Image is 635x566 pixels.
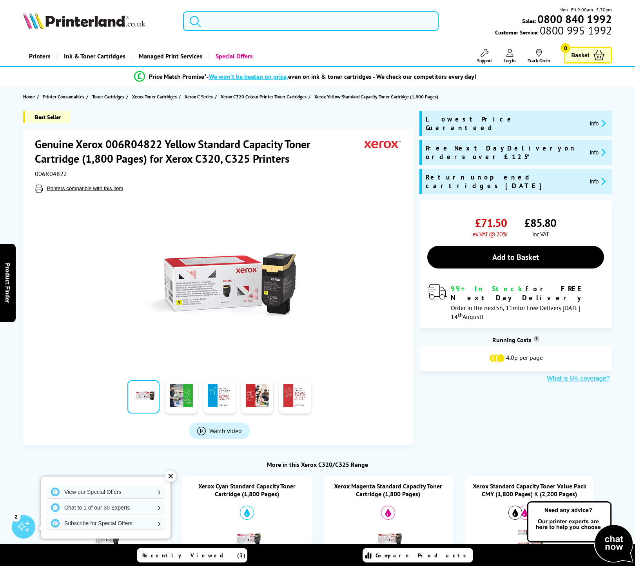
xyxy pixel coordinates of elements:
a: Managed Print Services [131,46,208,66]
span: Recently Viewed (3) [142,552,246,559]
a: Xerox Standard Capacity Toner Value Pack CMY (1,800 Pages) K (2,200 Pages) [473,482,586,498]
div: modal_delivery [427,284,604,320]
a: Printerland Logo [23,12,173,31]
img: Xerox Black Standard Capacity Toner Cartridge (2,200 Pages) [92,525,119,553]
span: Xerox Toner Cartridges [132,93,177,101]
span: Toner Cartridges [92,93,124,101]
sup: Cost per page [533,336,539,342]
li: modal_Promise [8,70,602,83]
span: 0800 995 1992 [539,27,612,34]
img: Cyan [240,506,254,520]
span: Xerox C Series [185,93,213,101]
span: Product Finder [4,263,12,303]
span: Ink & Toner Cartridges [64,46,125,66]
span: ex VAT @ 20% [473,230,507,238]
a: Log In [504,49,516,63]
img: Xerox Standard Capacity Toner Value Pack CMY (1,800 Pages) K (2,200 Pages) [516,525,543,553]
span: Order in the next for Free Delivery [DATE] 14 August! [451,304,581,321]
button: promo-description [588,177,608,186]
a: Xerox C320 Colour Printer Toner Cartridges [221,93,308,101]
div: 2 [12,512,20,521]
a: Xerox Cyan Standard Capacity Toner Cartridge (1,800 Pages) [198,482,296,498]
a: Xerox Toner Cartridges [132,93,179,101]
img: Open Live Chat window [525,500,635,564]
button: What is 5% coverage? [544,375,612,383]
a: Chat to 1 of our 30 Experts [47,501,165,514]
span: Printer Consumables [43,93,84,101]
a: Toner Cartridges [92,93,126,101]
div: Running Costs [419,336,612,344]
b: 0800 840 1992 [537,12,612,26]
span: We won’t be beaten on price, [209,73,288,80]
span: Return unopened cartridges [DATE] [426,173,583,190]
span: Home [23,93,35,101]
a: Printer Consumables [43,93,86,101]
span: Xerox Yellow Standard Capacity Toner Cartridge (1,800 Pages) [314,94,438,100]
div: More in this Xerox C320/C325 Range [23,461,612,468]
button: promo-description [588,148,608,157]
span: Basket [571,50,589,60]
a: Track Order [528,49,550,63]
span: 99+ In Stock [451,284,526,293]
a: Printers [23,46,56,66]
span: Customer Service: [495,27,612,36]
span: Compare Products [376,552,470,559]
a: Home [23,93,37,101]
span: 5h, 11m [496,304,518,312]
div: for FREE Next Day Delivery [451,284,604,302]
span: Sales: [522,17,536,25]
span: Best Seller [23,111,71,123]
a: Subscribe for Special Offers [47,517,165,530]
img: Xerox Cyan Standard Capacity Toner Cartridge (1,800 Pages) [233,525,261,553]
a: Product_All_Videos [189,423,250,439]
span: Lowest Price Guaranteed [426,115,583,132]
span: Mon - Fri 9:00am - 5:30pm [559,6,612,13]
span: £85.80 [524,216,556,230]
a: Xerox Magenta Standard Capacity Toner Cartridge (1,800 Pages) [334,482,442,498]
a: Basket 0 [564,47,612,63]
a: Recently Viewed (3) [137,548,247,562]
img: Xerox 006R04822 Yellow Standard Capacity Toner Cartridge (1,800 Pages) [143,208,296,362]
img: Printerland Logo [23,12,145,29]
a: Add to Basket [427,246,604,268]
span: £71.50 [475,216,507,230]
a: Compare Products [363,548,473,562]
span: 006R04822 [35,170,67,178]
sup: th [458,311,463,318]
div: ✕ [165,471,176,482]
button: Printers compatible with this item [45,185,126,192]
span: Log In [504,58,516,63]
a: Ink & Toner Cartridges [56,46,131,66]
span: inc VAT [532,230,549,238]
button: promo-description [588,119,608,128]
span: 4.0p per page [506,354,543,363]
h1: Genuine Xerox 006R04822 Yellow Standard Capacity Toner Cartridge (1,800 Pages) for Xerox C320, C3... [35,137,365,166]
span: Watch video [209,427,242,435]
a: Xerox C Series [185,93,215,101]
span: Support [477,58,492,63]
span: Free Next Day Delivery on orders over £125* [426,144,583,161]
a: View our Special Offers [47,486,165,498]
a: Special Offers [208,46,259,66]
img: Xerox Magenta Standard Capacity Toner Cartridge (1,800 Pages) [374,525,402,553]
div: - even on ink & toner cartridges - We check our competitors every day! [207,73,476,80]
span: 0 [561,43,570,53]
span: Xerox C320 Colour Printer Toner Cartridges [221,93,307,101]
img: Xerox [365,137,401,151]
a: 0800 840 1992 [536,15,612,23]
span: Price Match Promise* [149,73,207,80]
img: Magenta [381,506,395,520]
a: Support [477,49,492,63]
